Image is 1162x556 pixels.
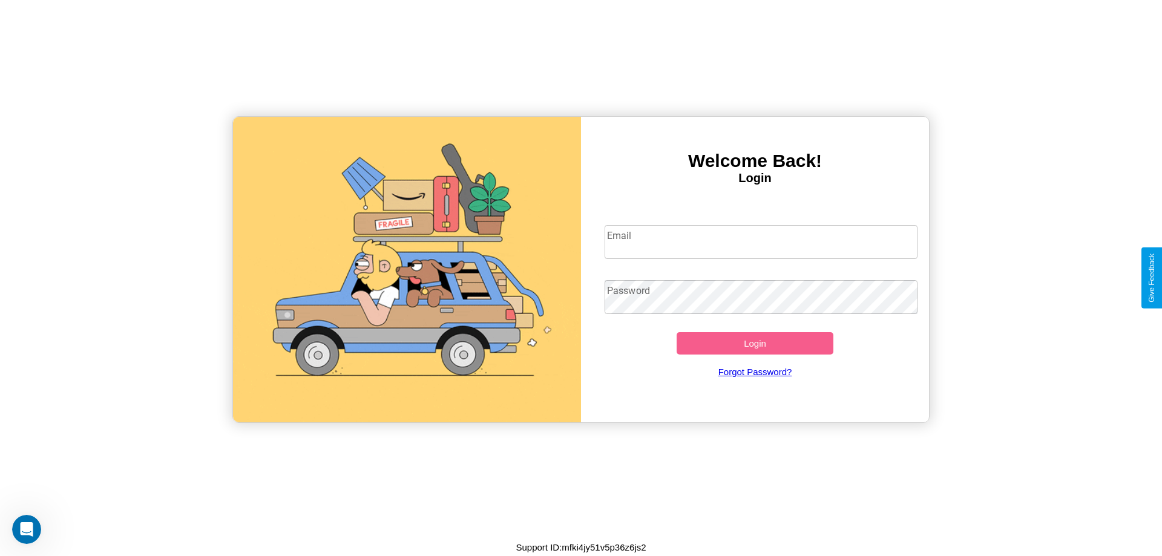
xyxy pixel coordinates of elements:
iframe: Intercom live chat [12,515,41,544]
h4: Login [581,171,929,185]
button: Login [677,332,833,355]
a: Forgot Password? [599,355,912,389]
p: Support ID: mfki4jy51v5p36z6js2 [516,539,646,555]
img: gif [233,117,581,422]
h3: Welcome Back! [581,151,929,171]
div: Give Feedback [1147,253,1156,303]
